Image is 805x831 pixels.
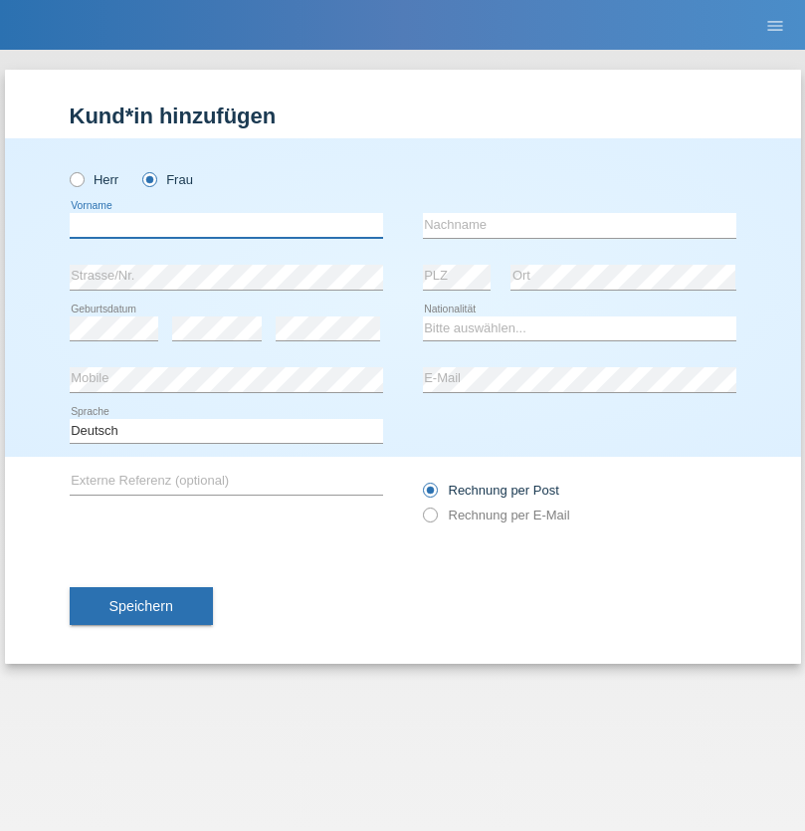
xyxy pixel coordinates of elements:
a: menu [755,19,795,31]
label: Rechnung per Post [423,483,559,498]
input: Frau [142,172,155,185]
span: Speichern [109,598,173,614]
input: Rechnung per E-Mail [423,508,436,532]
h1: Kund*in hinzufügen [70,104,736,128]
i: menu [765,16,785,36]
input: Herr [70,172,83,185]
label: Rechnung per E-Mail [423,508,570,522]
button: Speichern [70,587,213,625]
label: Frau [142,172,193,187]
label: Herr [70,172,119,187]
input: Rechnung per Post [423,483,436,508]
